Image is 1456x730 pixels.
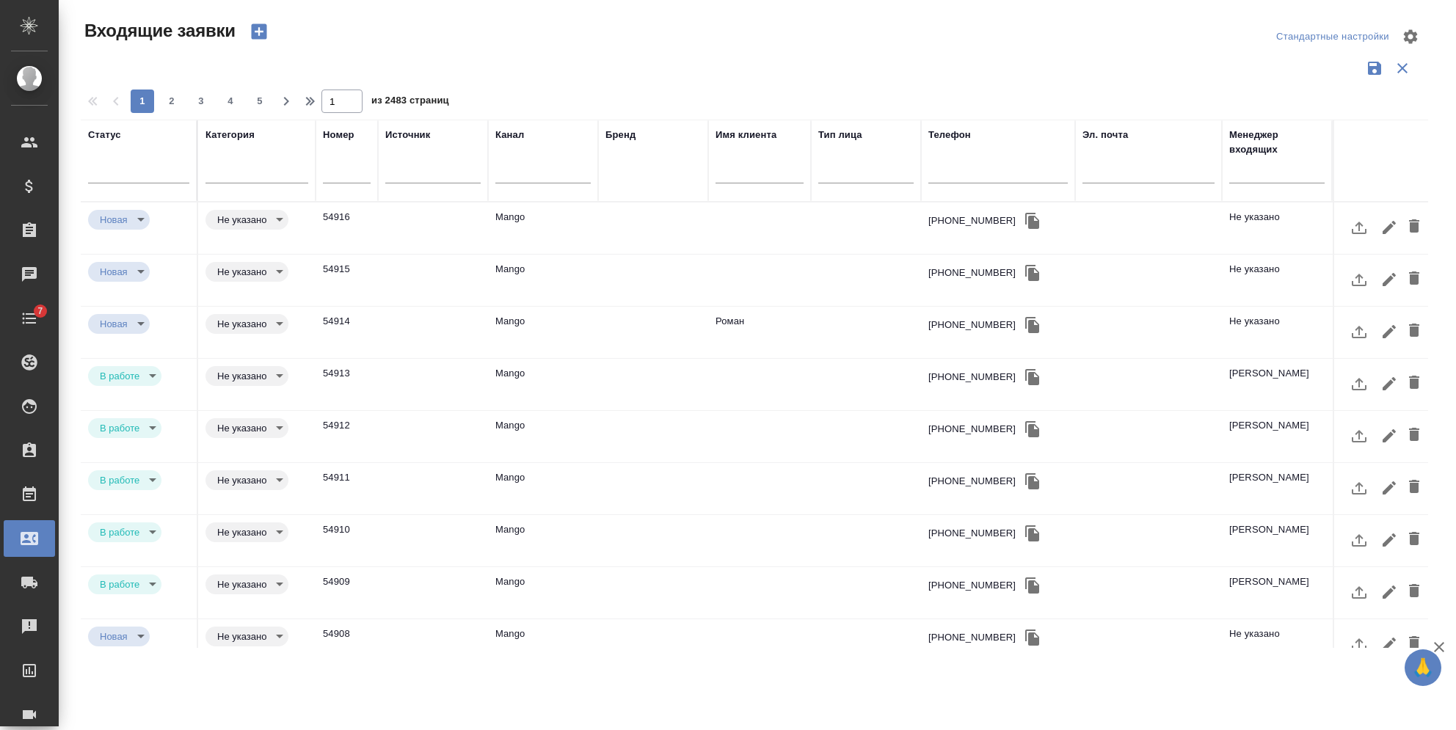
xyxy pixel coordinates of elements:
[95,422,144,434] button: В работе
[88,314,150,334] div: Новая
[160,90,183,113] button: 2
[248,94,272,109] span: 5
[316,619,378,671] td: 54908
[1377,574,1402,610] button: Редактировать
[1393,19,1428,54] span: Настроить таблицу
[1022,314,1044,336] button: Скопировать
[716,128,776,142] div: Имя клиента
[1022,470,1044,492] button: Скопировать
[1222,463,1332,514] td: [PERSON_NAME]
[1342,210,1377,245] button: Загрузить файл
[316,567,378,618] td: 54909
[1377,470,1402,505] button: Редактировать
[1342,314,1377,349] button: Загрузить файл
[488,255,598,306] td: Mango
[488,463,598,514] td: Mango
[1402,522,1427,558] button: Удалить
[213,370,271,382] button: Не указано
[316,255,378,306] td: 54915
[818,128,862,142] div: Тип лица
[1342,574,1377,610] button: Загрузить файл
[1402,470,1427,505] button: Удалить
[316,411,378,462] td: 54912
[1022,210,1044,232] button: Скопировать
[1229,128,1325,157] div: Менеджер входящих
[1405,649,1441,686] button: 🙏
[316,359,378,410] td: 54913
[928,128,971,142] div: Телефон
[205,314,288,334] div: Новая
[605,128,636,142] div: Бренд
[205,418,288,438] div: Новая
[316,515,378,566] td: 54910
[495,128,524,142] div: Канал
[1022,262,1044,284] button: Скопировать
[95,630,132,643] button: Новая
[213,318,271,330] button: Не указано
[488,515,598,566] td: Mango
[1377,522,1402,558] button: Редактировать
[928,474,1016,489] div: [PHONE_NUMBER]
[1402,262,1427,297] button: Удалить
[213,630,271,643] button: Не указано
[323,128,354,142] div: Номер
[1342,470,1377,505] button: Загрузить файл
[88,470,161,490] div: Новая
[371,92,449,113] span: из 2483 страниц
[1361,54,1388,82] button: Сохранить фильтры
[1022,366,1044,388] button: Скопировать
[488,359,598,410] td: Mango
[95,318,132,330] button: Новая
[1377,418,1402,453] button: Редактировать
[88,522,161,542] div: Новая
[928,318,1016,332] div: [PHONE_NUMBER]
[213,266,271,278] button: Не указано
[1402,627,1427,662] button: Удалить
[1402,574,1427,610] button: Удалить
[1342,366,1377,401] button: Загрузить файл
[1377,627,1402,662] button: Редактировать
[1377,314,1402,349] button: Редактировать
[213,578,271,591] button: Не указано
[213,474,271,486] button: Не указано
[205,366,288,386] div: Новая
[213,526,271,539] button: Не указано
[95,213,132,226] button: Новая
[88,128,121,142] div: Статус
[1402,210,1427,245] button: Удалить
[1377,366,1402,401] button: Редактировать
[1402,418,1427,453] button: Удалить
[316,463,378,514] td: 54911
[488,202,598,254] td: Mango
[1410,652,1435,683] span: 🙏
[1402,366,1427,401] button: Удалить
[95,578,144,591] button: В работе
[88,418,161,438] div: Новая
[1222,359,1332,410] td: [PERSON_NAME]
[708,307,811,358] td: Роман
[219,90,242,113] button: 4
[928,526,1016,541] div: [PHONE_NUMBER]
[219,94,242,109] span: 4
[928,213,1016,228] div: [PHONE_NUMBER]
[205,574,288,594] div: Новая
[488,619,598,671] td: Mango
[205,627,288,646] div: Новая
[928,370,1016,384] div: [PHONE_NUMBER]
[1377,262,1402,297] button: Редактировать
[1022,522,1044,544] button: Скопировать
[205,262,288,282] div: Новая
[1082,128,1128,142] div: Эл. почта
[1022,627,1044,649] button: Скопировать
[88,627,150,646] div: Новая
[1273,26,1393,48] div: split button
[205,128,255,142] div: Категория
[1402,314,1427,349] button: Удалить
[213,213,271,226] button: Не указано
[205,210,288,230] div: Новая
[1022,418,1044,440] button: Скопировать
[88,366,161,386] div: Новая
[4,300,55,337] a: 7
[189,90,213,113] button: 3
[1342,522,1377,558] button: Загрузить файл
